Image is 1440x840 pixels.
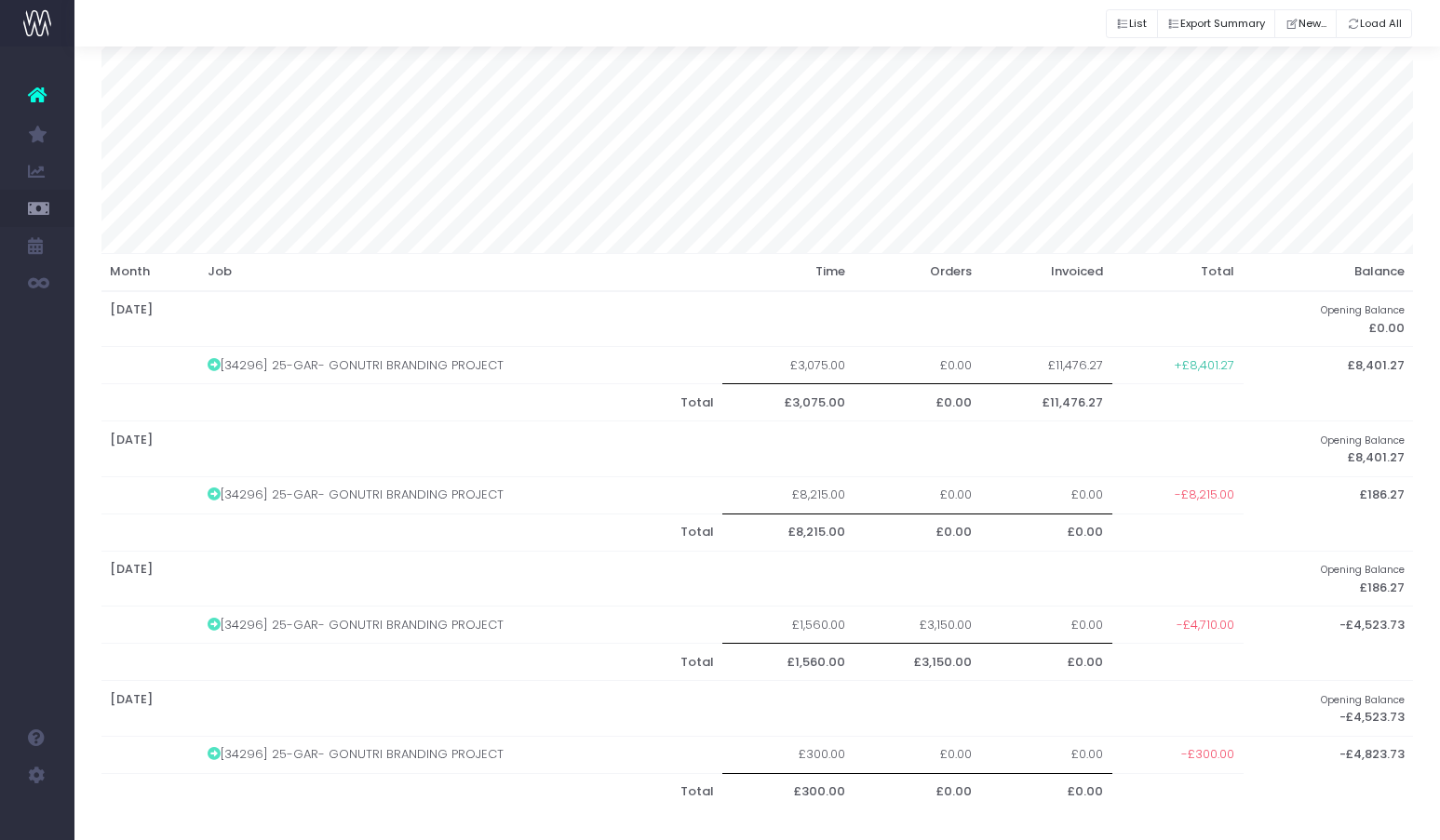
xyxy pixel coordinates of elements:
[854,347,980,384] td: £0.00
[722,384,854,421] th: £3,075.00
[1112,253,1244,291] th: Total
[722,773,854,810] th: £300.00
[854,384,980,421] th: £0.00
[980,253,1111,291] th: Invoiced
[23,803,51,831] img: images/default_profile_image.png
[854,476,980,513] td: £0.00
[722,476,854,513] td: £8,215.00
[1244,347,1414,384] th: £8,401.27
[1321,560,1405,577] small: Opening Balance
[722,347,854,384] td: £3,075.00
[854,607,980,644] td: £3,150.00
[1321,431,1405,447] small: Opening Balance
[854,253,980,291] th: Orders
[198,384,722,421] th: Total
[101,551,1244,607] th: [DATE]
[1244,551,1414,607] th: £186.27
[101,253,198,291] th: Month
[1244,681,1414,737] th: -£4,523.73
[980,513,1111,551] th: £0.00
[1336,9,1412,38] button: Load All
[198,476,722,513] td: [34296] 25-GAR- GONUTRI BRANDING PROJECT
[198,773,722,810] th: Total
[1244,607,1414,644] th: -£4,523.73
[980,347,1111,384] td: £11,476.27
[198,347,722,384] td: [34296] 25-GAR- GONUTRI BRANDING PROJECT
[980,607,1111,644] td: £0.00
[722,607,854,644] td: £1,560.00
[1244,421,1414,477] th: £8,401.27
[1244,291,1414,347] th: £0.00
[854,644,980,681] th: £3,150.00
[854,513,980,551] th: £0.00
[722,253,854,291] th: Time
[101,291,1244,347] th: [DATE]
[1321,300,1405,317] small: Opening Balance
[980,736,1111,773] td: £0.00
[854,736,980,773] td: £0.00
[198,253,722,291] th: Job
[1157,9,1276,38] button: Export Summary
[1175,486,1234,504] span: -£8,215.00
[1274,9,1337,38] button: New...
[1244,476,1414,513] th: £186.27
[854,773,980,810] th: £0.00
[1321,690,1405,707] small: Opening Balance
[198,644,722,681] th: Total
[1174,356,1234,375] span: +£8,401.27
[980,773,1111,810] th: £0.00
[980,476,1111,513] td: £0.00
[1181,745,1234,764] span: -£300.00
[1106,9,1158,38] button: List
[198,513,722,551] th: Total
[1244,736,1414,773] th: -£4,823.73
[1244,253,1414,291] th: Balance
[101,681,1244,737] th: [DATE]
[101,421,1244,477] th: [DATE]
[198,607,722,644] td: [34296] 25-GAR- GONUTRI BRANDING PROJECT
[1177,616,1234,634] span: -£4,710.00
[980,644,1111,681] th: £0.00
[198,736,722,773] td: [34296] 25-GAR- GONUTRI BRANDING PROJECT
[980,384,1111,421] th: £11,476.27
[722,644,854,681] th: £1,560.00
[722,513,854,551] th: £8,215.00
[722,736,854,773] td: £300.00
